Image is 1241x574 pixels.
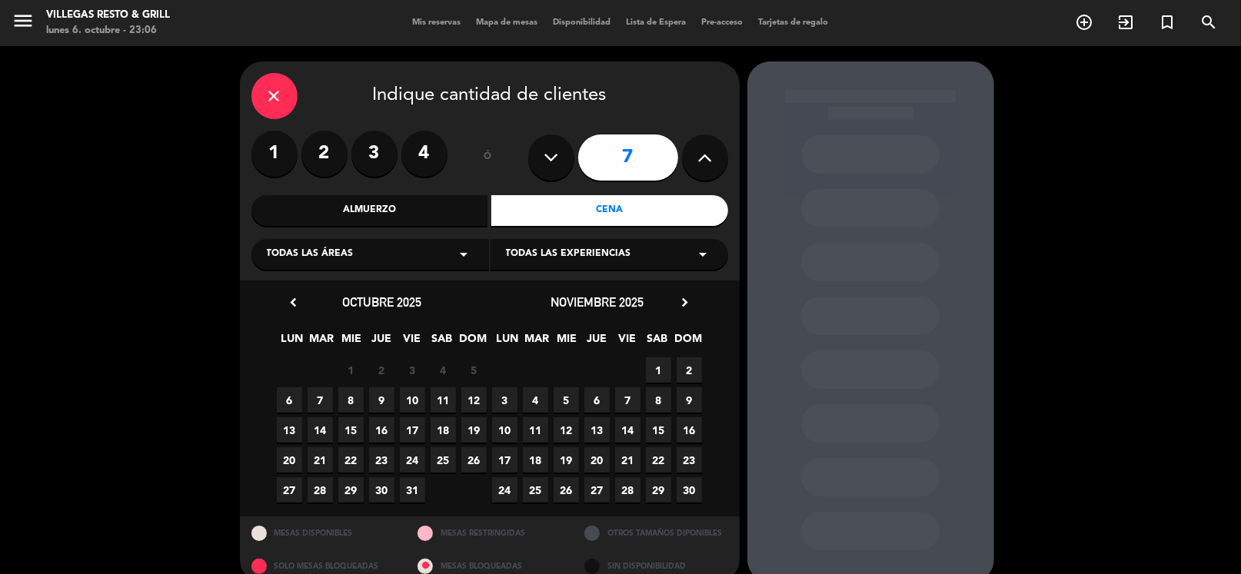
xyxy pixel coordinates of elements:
[265,87,284,105] i: close
[309,330,334,355] span: MAR
[551,294,644,310] span: noviembre 2025
[342,294,421,310] span: octubre 2025
[646,477,671,503] span: 29
[677,357,702,383] span: 2
[615,387,640,413] span: 7
[523,477,548,503] span: 25
[431,387,456,413] span: 11
[431,357,456,383] span: 4
[644,330,670,355] span: SAB
[461,417,487,443] span: 19
[429,330,454,355] span: SAB
[674,330,700,355] span: DOM
[491,195,728,226] div: Cena
[615,477,640,503] span: 28
[369,477,394,503] span: 30
[400,477,425,503] span: 31
[400,357,425,383] span: 3
[267,247,354,262] span: Todas las áreas
[694,245,713,264] i: arrow_drop_down
[751,18,837,27] span: Tarjetas de regalo
[619,18,694,27] span: Lista de Espera
[524,330,550,355] span: MAR
[277,447,302,473] span: 20
[338,387,364,413] span: 8
[614,330,640,355] span: VIE
[406,516,573,549] div: MESAS RESTRINGIDAS
[677,447,702,473] span: 23
[339,330,364,355] span: MIE
[584,417,610,443] span: 13
[351,131,398,177] label: 3
[405,18,469,27] span: Mis reservas
[431,417,456,443] span: 18
[240,516,407,549] div: MESAS DISPONIBLES
[584,447,610,473] span: 20
[523,387,548,413] span: 4
[400,417,425,443] span: 17
[494,330,520,355] span: LUN
[677,477,702,503] span: 30
[492,417,517,443] span: 10
[461,357,487,383] span: 5
[646,357,671,383] span: 1
[277,417,302,443] span: 13
[369,330,394,355] span: JUE
[279,330,304,355] span: LUN
[461,447,487,473] span: 26
[338,477,364,503] span: 29
[646,417,671,443] span: 15
[369,417,394,443] span: 16
[459,330,484,355] span: DOM
[308,477,333,503] span: 28
[301,131,348,177] label: 2
[338,357,364,383] span: 1
[677,417,702,443] span: 16
[338,447,364,473] span: 22
[615,447,640,473] span: 21
[584,330,610,355] span: JUE
[554,330,580,355] span: MIE
[546,18,619,27] span: Disponibilidad
[694,18,751,27] span: Pre-acceso
[369,387,394,413] span: 9
[1158,13,1176,32] i: turned_in_not
[492,387,517,413] span: 3
[677,387,702,413] span: 9
[615,417,640,443] span: 14
[251,73,728,119] div: Indique cantidad de clientes
[492,447,517,473] span: 17
[677,294,694,310] i: chevron_right
[573,516,740,549] div: OTROS TAMAÑOS DIPONIBLES
[251,131,298,177] label: 1
[308,447,333,473] span: 21
[523,417,548,443] span: 11
[506,247,631,262] span: Todas las experiencias
[554,447,579,473] span: 19
[308,387,333,413] span: 7
[277,477,302,503] span: 27
[369,357,394,383] span: 2
[12,9,35,32] i: menu
[646,447,671,473] span: 22
[400,447,425,473] span: 24
[463,131,513,184] div: ó
[646,387,671,413] span: 8
[584,387,610,413] span: 6
[469,18,546,27] span: Mapa de mesas
[277,387,302,413] span: 6
[251,195,488,226] div: Almuerzo
[46,8,170,23] div: Villegas Resto & Grill
[554,417,579,443] span: 12
[369,447,394,473] span: 23
[399,330,424,355] span: VIE
[492,477,517,503] span: 24
[286,294,302,310] i: chevron_left
[1199,13,1218,32] i: search
[308,417,333,443] span: 14
[584,477,610,503] span: 27
[401,131,447,177] label: 4
[431,447,456,473] span: 25
[1075,13,1093,32] i: add_circle_outline
[46,23,170,38] div: lunes 6. octubre - 23:06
